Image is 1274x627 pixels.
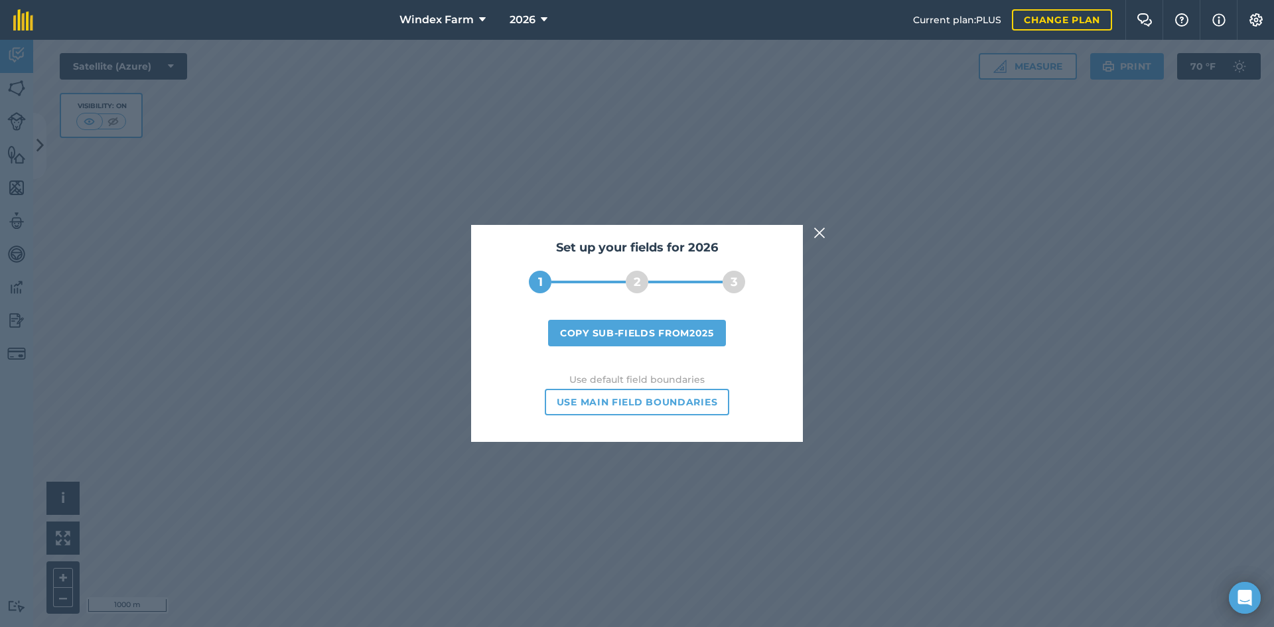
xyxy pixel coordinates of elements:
[626,271,648,293] div: 2
[510,12,535,28] span: 2026
[545,389,730,415] button: Use main field boundaries
[1174,13,1190,27] img: A question mark icon
[913,13,1001,27] span: Current plan : PLUS
[814,225,825,241] img: svg+xml;base64,PHN2ZyB4bWxucz0iaHR0cDovL3d3dy53My5vcmcvMjAwMC9zdmciIHdpZHRoPSIyMiIgaGVpZ2h0PSIzMC...
[1012,9,1112,31] a: Change plan
[13,9,33,31] img: fieldmargin Logo
[1229,582,1261,614] div: Open Intercom Messenger
[484,238,790,257] h2: Set up your fields for 2026
[484,373,790,386] small: Use default field boundaries
[1248,13,1264,27] img: A cog icon
[1212,12,1226,28] img: svg+xml;base64,PHN2ZyB4bWxucz0iaHR0cDovL3d3dy53My5vcmcvMjAwMC9zdmciIHdpZHRoPSIxNyIgaGVpZ2h0PSIxNy...
[1137,13,1153,27] img: Two speech bubbles overlapping with the left bubble in the forefront
[399,12,474,28] span: Windex Farm
[723,271,745,293] div: 3
[548,320,726,346] button: Copy sub-fields from2025
[529,271,551,293] div: 1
